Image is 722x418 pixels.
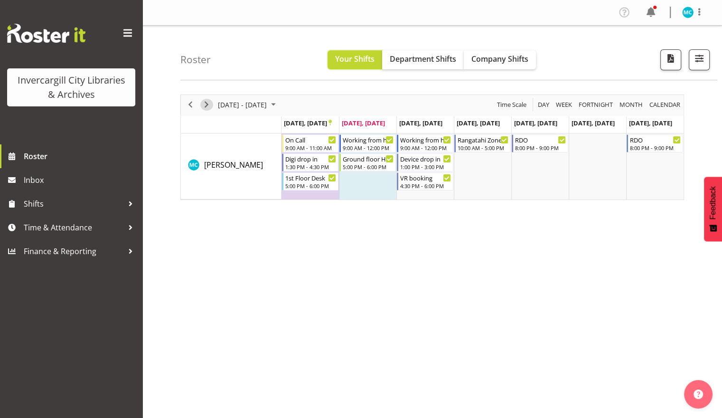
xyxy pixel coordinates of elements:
[572,119,615,127] span: [DATE], [DATE]
[630,135,681,144] div: RDO
[660,49,681,70] button: Download a PDF of the roster according to the set date range.
[577,99,615,111] button: Fortnight
[682,7,694,18] img: michelle-cunningham11683.jpg
[471,54,528,64] span: Company Shifts
[382,50,464,69] button: Department Shifts
[400,182,451,190] div: 4:30 PM - 6:00 PM
[454,134,511,152] div: Michelle Cunningham"s event - Rangatahi Zone Begin From Thursday, September 25, 2025 at 10:00:00 ...
[328,50,382,69] button: Your Shifts
[537,99,550,111] span: Day
[285,163,336,171] div: 1:30 PM - 4:30 PM
[198,95,215,115] div: next period
[182,95,198,115] div: previous period
[282,134,338,152] div: Michelle Cunningham"s event - On Call Begin From Monday, September 22, 2025 at 9:00:00 AM GMT+12:...
[339,134,396,152] div: Michelle Cunningham"s event - Working from home Begin From Tuesday, September 23, 2025 at 9:00:00...
[343,144,394,152] div: 9:00 AM - 12:00 PM
[578,99,614,111] span: Fortnight
[514,119,557,127] span: [DATE], [DATE]
[689,49,710,70] button: Filter Shifts
[204,160,263,170] span: [PERSON_NAME]
[200,99,213,111] button: Next
[618,99,645,111] button: Timeline Month
[397,134,453,152] div: Michelle Cunningham"s event - Working from home Begin From Wednesday, September 24, 2025 at 9:00:...
[335,54,375,64] span: Your Shifts
[554,99,574,111] button: Timeline Week
[397,172,453,190] div: Michelle Cunningham"s event - VR booking Begin From Wednesday, September 24, 2025 at 4:30:00 PM G...
[390,54,456,64] span: Department Shifts
[512,134,568,152] div: Michelle Cunningham"s event - RDO Begin From Friday, September 26, 2025 at 8:00:00 PM GMT+12:00 E...
[24,197,123,211] span: Shifts
[181,133,281,199] td: Michelle Cunningham resource
[24,220,123,235] span: Time & Attendance
[496,99,528,111] button: Time Scale
[694,389,703,399] img: help-xxl-2.png
[285,173,336,182] div: 1st Floor Desk
[215,95,281,115] div: September 22 - 28, 2025
[397,153,453,171] div: Michelle Cunningham"s event - Device drop in Begin From Wednesday, September 24, 2025 at 1:00:00 ...
[709,186,717,219] span: Feedback
[515,144,566,152] div: 8:00 PM - 9:00 PM
[285,154,336,163] div: Digi drop in
[400,144,451,152] div: 9:00 AM - 12:00 PM
[400,135,451,144] div: Working from home
[400,154,451,163] div: Device drop in
[458,144,508,152] div: 10:00 AM - 5:00 PM
[24,149,138,163] span: Roster
[400,163,451,171] div: 1:00 PM - 3:00 PM
[400,173,451,182] div: VR booking
[180,95,684,200] div: Timeline Week of September 23, 2025
[457,119,500,127] span: [DATE], [DATE]
[285,135,336,144] div: On Call
[343,154,394,163] div: Ground floor Help Desk
[180,54,211,65] h4: Roster
[216,99,280,111] button: September 2025
[630,144,681,152] div: 8:00 PM - 9:00 PM
[217,99,268,111] span: [DATE] - [DATE]
[285,144,336,152] div: 9:00 AM - 11:00 AM
[284,119,332,127] span: [DATE], [DATE]
[7,24,85,43] img: Rosterit website logo
[515,135,566,144] div: RDO
[464,50,536,69] button: Company Shifts
[536,99,551,111] button: Timeline Day
[339,153,396,171] div: Michelle Cunningham"s event - Ground floor Help Desk Begin From Tuesday, September 23, 2025 at 5:...
[24,173,138,187] span: Inbox
[343,135,394,144] div: Working from home
[204,159,263,171] a: [PERSON_NAME]
[627,134,683,152] div: Michelle Cunningham"s event - RDO Begin From Sunday, September 28, 2025 at 8:00:00 PM GMT+13:00 E...
[648,99,682,111] button: Month
[619,99,644,111] span: Month
[343,163,394,171] div: 5:00 PM - 6:00 PM
[282,172,338,190] div: Michelle Cunningham"s event - 1st Floor Desk Begin From Monday, September 22, 2025 at 5:00:00 PM ...
[555,99,573,111] span: Week
[704,177,722,241] button: Feedback - Show survey
[24,244,123,258] span: Finance & Reporting
[496,99,527,111] span: Time Scale
[17,73,126,102] div: Invercargill City Libraries & Archives
[648,99,681,111] span: calendar
[342,119,385,127] span: [DATE], [DATE]
[458,135,508,144] div: Rangatahi Zone
[399,119,442,127] span: [DATE], [DATE]
[285,182,336,190] div: 5:00 PM - 6:00 PM
[282,153,338,171] div: Michelle Cunningham"s event - Digi drop in Begin From Monday, September 22, 2025 at 1:30:00 PM GM...
[281,133,684,199] table: Timeline Week of September 23, 2025
[629,119,672,127] span: [DATE], [DATE]
[184,99,197,111] button: Previous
